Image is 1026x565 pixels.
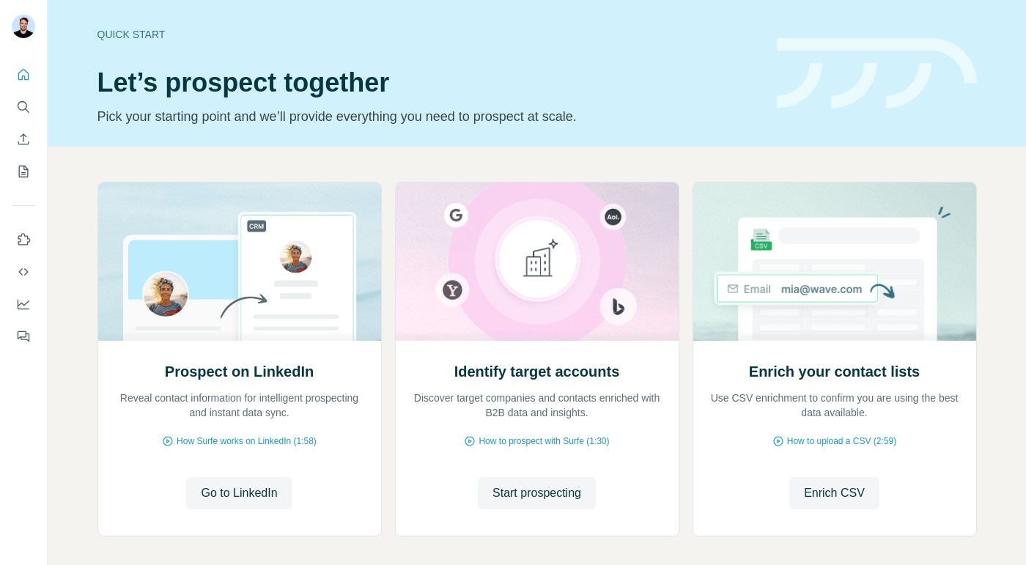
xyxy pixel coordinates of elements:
[165,361,314,382] h2: Prospect on LinkedIn
[804,484,865,502] span: Enrich CSV
[479,435,609,448] span: How to prospect with Surfe (1:30)
[777,38,977,109] img: banner
[12,62,35,88] button: Quick start
[186,477,292,509] button: Go to LinkedIn
[177,435,317,448] span: How Surfe works on LinkedIn (1:58)
[12,15,35,38] img: Avatar
[12,126,35,152] button: Enrich CSV
[693,182,977,341] img: Enrich your contact lists
[12,323,35,350] button: Feedback
[97,27,759,42] div: Quick start
[708,391,962,420] p: Use CSV enrichment to confirm you are using the best data available.
[97,106,759,127] p: Pick your starting point and we’ll provide everything you need to prospect at scale.
[12,259,35,285] button: Use Surfe API
[97,68,759,97] h1: Let’s prospect together
[454,361,620,382] h2: Identify target accounts
[492,484,581,502] span: Start prospecting
[12,158,35,185] button: My lists
[201,484,277,502] span: Go to LinkedIn
[787,435,896,448] span: How to upload a CSV (2:59)
[97,182,382,341] img: Prospect on LinkedIn
[749,361,920,382] h2: Enrich your contact lists
[12,226,35,253] button: Use Surfe on LinkedIn
[12,94,35,120] button: Search
[113,391,366,420] p: Reveal contact information for intelligent prospecting and instant data sync.
[478,477,596,509] button: Start prospecting
[395,182,679,341] img: Identify target accounts
[410,391,664,420] p: Discover target companies and contacts enriched with B2B data and insights.
[789,477,879,509] button: Enrich CSV
[12,291,35,317] button: Dashboard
